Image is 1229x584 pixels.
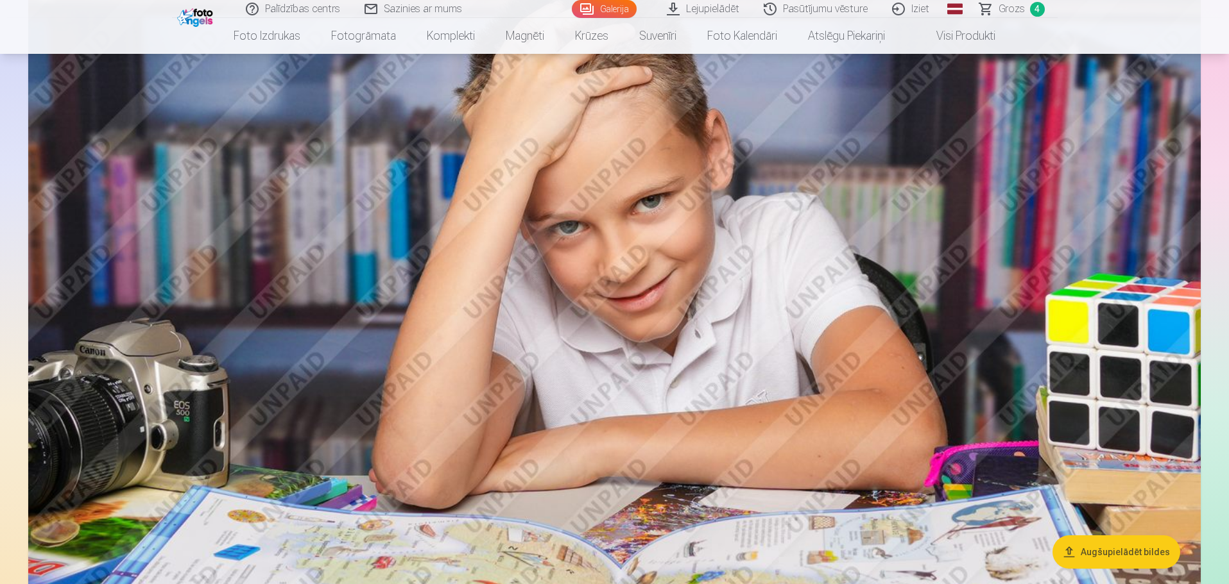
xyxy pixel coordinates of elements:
[177,5,216,27] img: /fa1
[624,18,692,54] a: Suvenīri
[900,18,1011,54] a: Visi produkti
[560,18,624,54] a: Krūzes
[411,18,490,54] a: Komplekti
[1053,535,1180,569] button: Augšupielādēt bildes
[999,1,1025,17] span: Grozs
[793,18,900,54] a: Atslēgu piekariņi
[692,18,793,54] a: Foto kalendāri
[316,18,411,54] a: Fotogrāmata
[1030,2,1045,17] span: 4
[218,18,316,54] a: Foto izdrukas
[490,18,560,54] a: Magnēti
